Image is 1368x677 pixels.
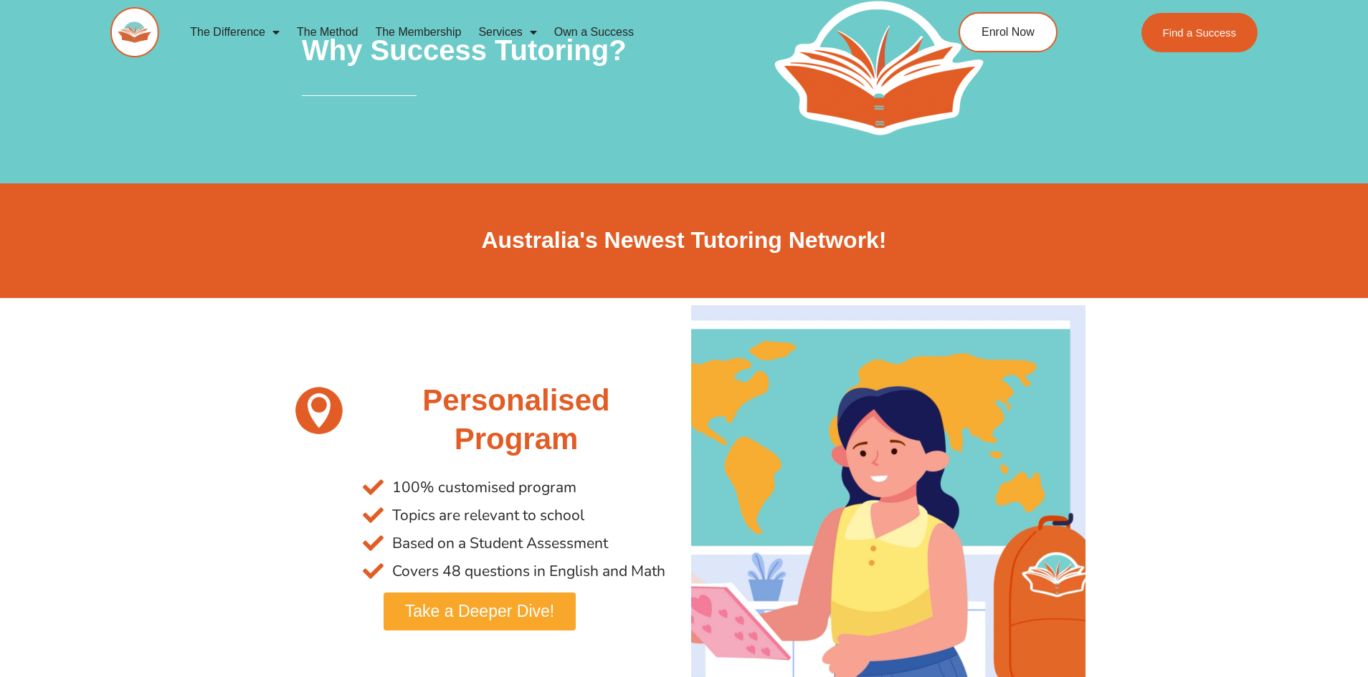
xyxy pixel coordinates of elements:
[363,381,670,459] h2: Personalised Program
[288,16,366,49] a: The Method
[389,529,608,557] span: Based on a Student Assessment
[389,474,576,501] span: 100% customised program
[389,557,665,585] span: Covers 48 questions in English and Math
[389,501,584,529] span: Topics are relevant to school
[384,592,576,630] a: Take a Deeper Dive!
[959,12,1058,52] a: Enrol Now
[366,16,470,49] a: The Membership
[181,16,288,49] a: The Difference
[1162,27,1236,38] span: Find a Success
[546,16,642,49] a: Own a Success
[405,603,554,620] span: Take a Deeper Dive!
[1141,13,1258,52] a: Find a Success
[181,16,893,49] nav: Menu
[470,16,545,49] a: Services
[282,226,1086,256] h2: Australia's Newest Tutoring Network!
[982,27,1035,38] span: Enrol Now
